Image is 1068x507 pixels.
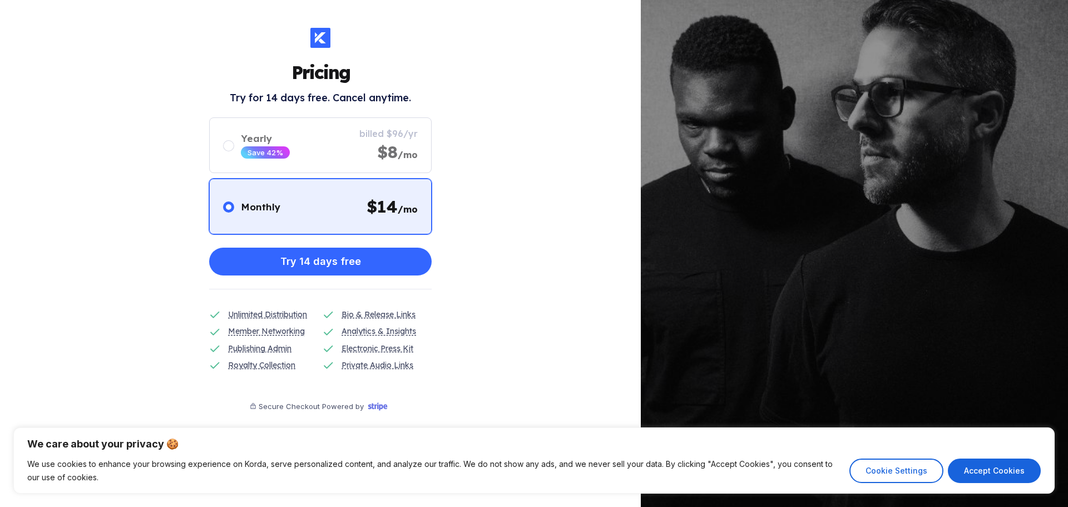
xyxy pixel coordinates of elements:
div: Secure Checkout Powered by [259,402,364,411]
div: Save 42% [248,148,283,157]
div: Try 14 days free [280,250,361,273]
div: Bio & Release Links [342,308,416,321]
div: $8 [377,141,418,163]
div: Member Networking [228,325,305,337]
div: Monthly [241,201,280,213]
div: Analytics & Insights [342,325,416,337]
h2: Try for 14 days free. Cancel anytime. [230,91,411,104]
div: Electronic Press Kit [342,342,413,355]
div: Royalty Collection [228,359,295,371]
span: /mo [398,204,418,215]
div: Yearly [241,132,290,144]
p: We use cookies to enhance your browsing experience on Korda, serve personalized content, and anal... [27,457,841,484]
button: Cookie Settings [849,459,943,483]
h1: Pricing [291,61,350,83]
div: Private Audio Links [342,359,413,371]
div: billed $96/yr [359,128,418,139]
div: Unlimited Distribution [228,308,307,321]
button: Try 14 days free [209,248,432,275]
p: We care about your privacy 🍪 [27,437,1041,451]
div: Publishing Admin [228,342,291,355]
span: /mo [398,149,418,160]
div: $ 14 [367,196,418,217]
button: Accept Cookies [948,459,1041,483]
